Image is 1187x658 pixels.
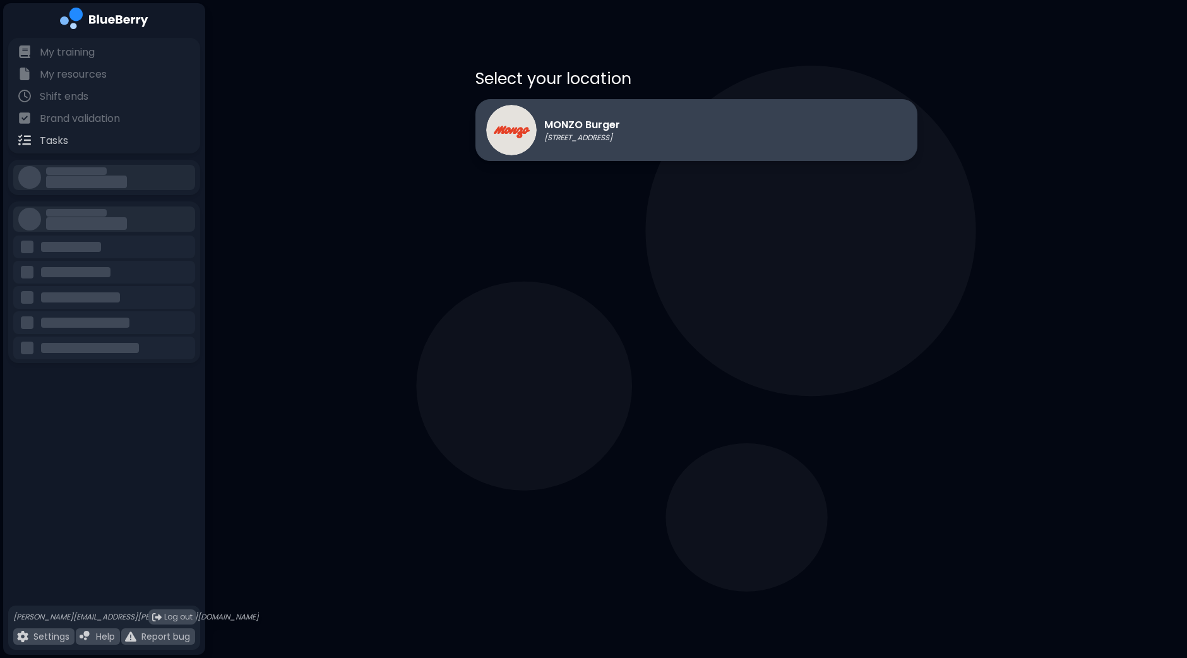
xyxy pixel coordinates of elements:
img: logout [152,613,162,622]
img: file icon [18,68,31,80]
p: Report bug [141,631,190,642]
img: file icon [125,631,136,642]
p: Help [96,631,115,642]
img: company logo [60,8,148,33]
p: My training [40,45,95,60]
img: file icon [18,112,31,124]
p: Brand validation [40,111,120,126]
img: file icon [18,90,31,102]
p: My resources [40,67,107,82]
p: Select your location [475,68,917,89]
p: Settings [33,631,69,642]
span: Log out [164,612,193,622]
p: [STREET_ADDRESS] [544,133,620,143]
p: [PERSON_NAME][EMAIL_ADDRESS][PERSON_NAME][DOMAIN_NAME] [13,612,259,622]
p: Tasks [40,133,68,148]
img: file icon [17,631,28,642]
p: Shift ends [40,89,88,104]
p: MONZO Burger [544,117,620,133]
img: MONZO Burger logo [486,105,537,155]
img: file icon [80,631,91,642]
img: file icon [18,134,31,147]
img: file icon [18,45,31,58]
